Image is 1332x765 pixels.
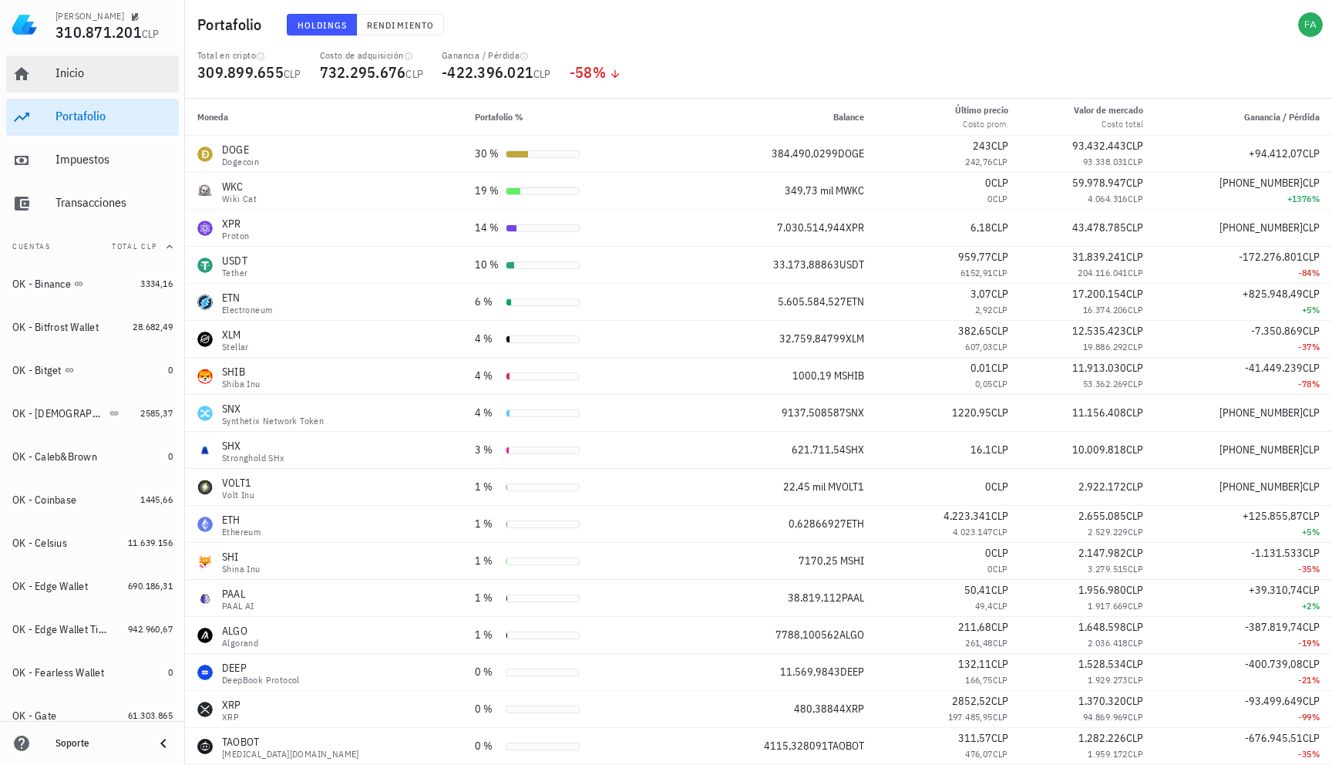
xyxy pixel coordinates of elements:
[475,516,499,532] div: 1 %
[475,405,499,421] div: 4 %
[782,406,846,420] span: 9137,508587
[55,22,142,42] span: 310.871.201
[846,406,864,420] span: SNX
[1088,674,1128,686] span: 1.929.273
[799,554,848,568] span: 7170,25 M
[646,99,877,136] th: Balance: Sin ordenar. Pulse para ordenar de forma ascendente.
[1249,583,1303,597] span: +39.310,74
[185,99,462,136] th: Moneda
[222,142,259,157] div: DOGE
[788,591,842,605] span: 38.819,112
[222,364,261,379] div: SHIB
[140,278,173,289] span: 3334,16
[991,287,1008,301] span: CLP
[1128,304,1143,315] span: CLP
[12,364,62,377] div: OK - Bitget
[965,748,992,760] span: 476,07
[222,305,272,315] div: Electroneum
[475,553,499,569] div: 1 %
[1312,267,1320,278] span: %
[1126,480,1143,494] span: CLP
[222,475,254,490] div: VOLT1
[993,193,1008,204] span: CLP
[168,364,173,376] span: 0
[970,361,991,375] span: 0,01
[1088,193,1128,204] span: 4.064.316
[284,67,301,81] span: CLP
[55,152,173,167] div: Impuestos
[1303,361,1320,375] span: CLP
[1219,480,1303,494] span: [PHONE_NUMBER]
[475,111,523,123] span: Portafolio %
[222,231,249,241] div: Proton
[6,611,179,648] a: OK - Edge Wallet Tia Gloria 942.960,67
[6,142,179,179] a: Impuestos
[952,406,991,420] span: 1220,95
[12,666,104,679] div: OK - Fearless Wallet
[222,194,257,204] div: Wiki Cat
[1243,287,1303,301] span: +825.948,49
[794,702,846,716] span: 480,38844
[142,27,160,41] span: CLP
[442,62,533,83] span: -422.396.021
[1303,509,1320,523] span: CLP
[1126,583,1143,597] span: CLP
[6,265,179,302] a: OK - Binance 3334,16
[1245,657,1303,671] span: -400.739,08
[222,512,261,527] div: ETH
[168,450,173,462] span: 0
[6,352,179,389] a: OK - Bitget 0
[846,295,864,308] span: ETN
[1303,176,1320,190] span: CLP
[991,509,1008,523] span: CLP
[836,480,864,494] span: VOLT1
[12,537,67,550] div: OK - Celsius
[1312,378,1320,389] span: %
[991,480,1008,494] span: CLP
[6,481,179,518] a: OK - Coinbase 1445,66
[222,564,261,574] div: Shina Inu
[993,341,1008,352] span: CLP
[1298,12,1323,37] div: avatar
[1168,265,1320,281] div: -84
[12,450,97,463] div: OK - Caleb&Brown
[1072,287,1126,301] span: 17.200.154
[475,368,499,384] div: 4 %
[1088,563,1128,575] span: 3.279.515
[128,709,173,721] span: 61.303.865
[958,657,991,671] span: 132,11
[197,517,213,532] div: ETH-icon
[773,258,839,271] span: 33.173,88863
[197,258,213,273] div: USDT-icon
[197,184,213,199] div: WKC-icon
[222,527,261,537] div: Ethereum
[1078,480,1126,494] span: 2.922.172
[475,257,499,273] div: 10 %
[475,294,499,310] div: 6 %
[6,438,179,475] a: OK - Caleb&Brown 0
[993,156,1008,167] span: CLP
[991,250,1008,264] span: CLP
[320,49,424,62] div: Costo de adquisición
[128,537,173,548] span: 11.639.156
[1126,324,1143,338] span: CLP
[222,586,254,602] div: PAAL
[1245,694,1303,708] span: -93.499.649
[222,342,249,352] div: Stellar
[6,568,179,605] a: OK - Edge Wallet 690.186,31
[1126,443,1143,457] span: CLP
[1088,526,1128,538] span: 2.529.229
[197,443,213,458] div: SHX-icon
[785,184,843,197] span: 349,73 mil M
[1088,637,1128,649] span: 2.036.418
[1128,156,1143,167] span: CLP
[1303,324,1320,338] span: CLP
[12,278,71,291] div: OK - Binance
[1128,526,1143,538] span: CLP
[1126,546,1143,560] span: CLP
[1312,193,1320,204] span: %
[6,524,179,561] a: OK - Celsius 11.639.156
[1072,324,1126,338] span: 12.535.423
[1072,176,1126,190] span: 59.978.947
[197,480,213,495] div: VOLT1-icon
